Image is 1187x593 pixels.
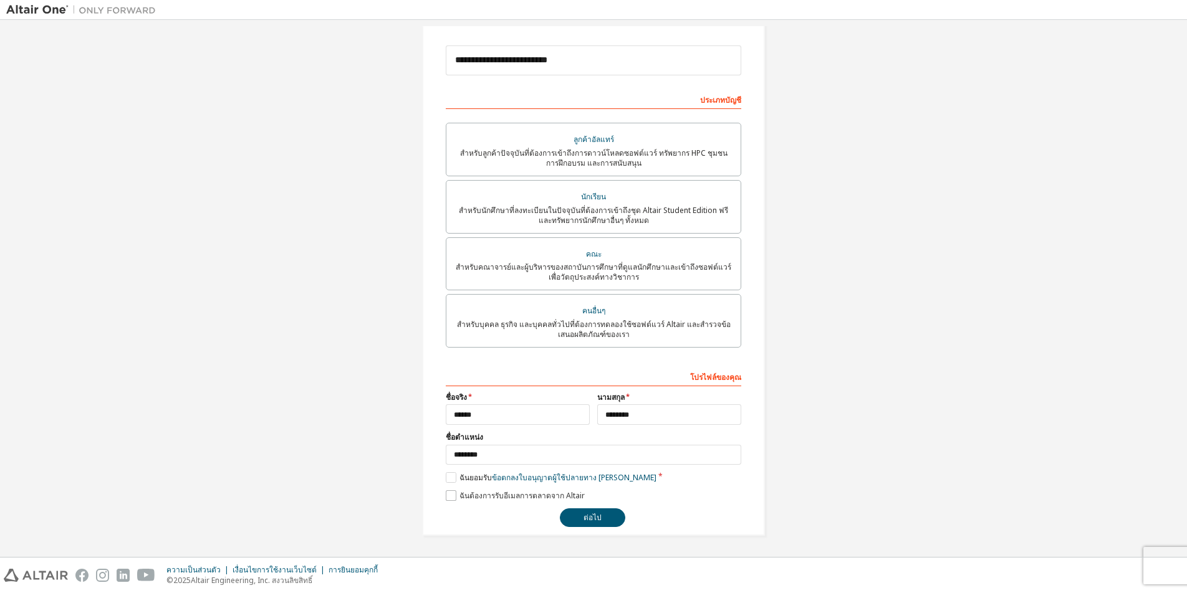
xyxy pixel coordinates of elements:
[459,472,492,483] font: ฉันยอมรับ
[173,575,191,586] font: 2025
[166,575,173,586] font: ©
[166,564,221,575] font: ความเป็นส่วนตัว
[96,569,109,582] img: instagram.svg
[690,372,741,382] font: โปรไฟล์ของคุณ
[574,134,614,145] font: ลูกค้าอัลแทร์
[582,305,605,316] font: คนอื่นๆ
[598,472,656,483] font: [PERSON_NAME]
[329,564,378,575] font: การยินยอมคุกกี้
[446,392,467,402] font: ชื่อจริง
[597,392,625,402] font: นามสกุล
[581,191,606,202] font: นักเรียน
[6,4,162,16] img: อัลแตร์วัน
[4,569,68,582] img: altair_logo.svg
[700,95,741,105] font: ประเภทบัญชี
[233,564,317,575] font: เงื่อนไขการใช้งานเว็บไซต์
[459,490,585,501] font: ฉันต้องการรับอีเมลการตลาดจาก Altair
[584,512,602,523] font: ต่อไป
[456,262,731,282] font: สำหรับคณาจารย์และผู้บริหารของสถาบันการศึกษาที่ดูแลนักศึกษาและเข้าถึงซอฟต์แวร์เพื่อวัตถุประสงค์ทาง...
[117,569,130,582] img: linkedin.svg
[75,569,89,582] img: facebook.svg
[586,249,602,259] font: คณะ
[492,472,597,483] font: ข้อตกลงใบอนุญาตผู้ใช้ปลายทาง
[460,148,728,168] font: สำหรับลูกค้าปัจจุบันที่ต้องการเข้าถึงการดาวน์โหลดซอฟต์แวร์ ทรัพยากร HPC ชุมชน การฝึกอบรม และการสน...
[459,205,728,225] font: สำหรับนักศึกษาที่ลงทะเบียนในปัจจุบันที่ต้องการเข้าถึงชุด Altair Student Edition ฟรีและทรัพยากรนัก...
[457,319,731,339] font: สำหรับบุคคล ธุรกิจ และบุคคลทั่วไปที่ต้องการทดลองใช้ซอฟต์แวร์ Altair และสำรวจข้อเสนอผลิตภัณฑ์ของเรา
[560,508,625,527] button: ต่อไป
[191,575,312,586] font: Altair Engineering, Inc. สงวนลิขสิทธิ์
[446,432,483,442] font: ชื่อตำแหน่ง
[137,569,155,582] img: youtube.svg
